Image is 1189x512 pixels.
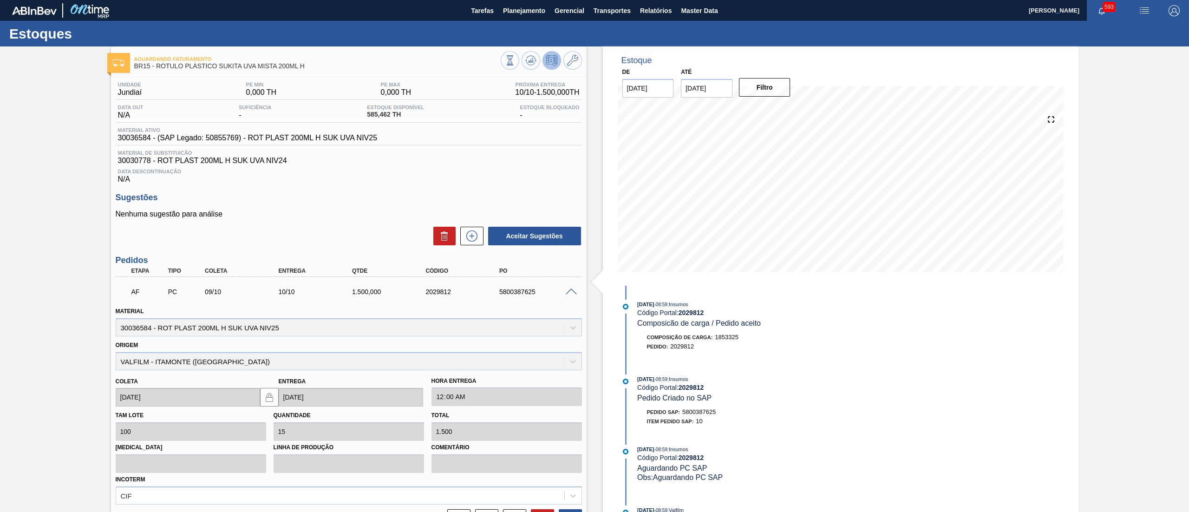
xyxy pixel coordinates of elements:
[279,388,423,407] input: dd/mm/yyyy
[647,409,680,415] span: Pedido SAP:
[647,335,713,340] span: Composição de Carga :
[637,302,654,307] span: [DATE]
[131,288,167,295] p: AF
[640,5,672,16] span: Relatórios
[118,134,378,142] span: 30036584 - (SAP Legado: 50855769) - ROT PLAST 200ML H SUK UVA NIV25
[647,344,668,349] span: Pedido :
[563,51,582,70] button: Ir ao Master Data / Geral
[501,51,519,70] button: Visão Geral dos Estoques
[279,378,306,385] label: Entrega
[679,454,704,461] strong: 2029812
[118,150,580,156] span: Material de Substituição
[555,5,584,16] span: Gerencial
[637,309,858,316] div: Código Portal:
[637,376,654,382] span: [DATE]
[116,441,266,454] label: [MEDICAL_DATA]
[488,227,581,245] button: Aceitar Sugestões
[129,282,169,302] div: Aguardando Faturamento
[381,88,412,97] span: 0,000 TH
[350,268,434,274] div: Qtde
[1087,4,1117,17] button: Notificações
[423,288,507,295] div: 2029812
[715,334,738,341] span: 1853325
[166,268,206,274] div: Tipo
[622,79,674,98] input: dd/mm/yyyy
[276,288,360,295] div: 10/10/2025
[637,384,858,391] div: Código Portal:
[516,82,580,87] span: Próxima Entrega
[121,492,132,499] div: CIF
[134,63,501,70] span: BR15 - RÓTULO PLÁSTICO SUKITA UVA MISTA 200ML H
[129,268,169,274] div: Etapa
[654,377,667,382] span: - 08:59
[423,268,507,274] div: Código
[246,82,277,87] span: PE MIN
[431,441,582,454] label: Comentário
[367,105,424,110] span: Estoque Disponível
[503,5,545,16] span: Planejamento
[116,342,138,348] label: Origem
[654,302,667,307] span: - 08:59
[246,88,277,97] span: 0,000 TH
[203,288,287,295] div: 09/10/2025
[637,446,654,452] span: [DATE]
[118,88,142,97] span: Jundiaí
[116,210,582,218] p: Nenhuma sugestão para análise
[113,59,124,66] img: Ícone
[429,227,456,245] div: Excluir Sugestões
[431,374,582,388] label: Hora Entrega
[116,476,145,483] label: Incoterm
[260,388,279,407] button: locked
[118,157,580,165] span: 30030778 - ROT PLAST 200ML H SUK UVA NIV24
[667,446,688,452] span: : Insumos
[637,473,723,481] span: Obs: Aguardando PC SAP
[116,193,582,203] h3: Sugestões
[483,226,582,246] div: Aceitar Sugestões
[637,319,761,327] span: Composicão de carga / Pedido aceito
[431,412,450,419] label: Total
[517,105,581,119] div: -
[12,7,57,15] img: TNhmsLtSVTkK8tSr43FrP2fwEKptu5GPRR3wAAAABJRU5ErkJggg==
[594,5,631,16] span: Transportes
[236,105,274,119] div: -
[637,464,707,472] span: Aguardando PC SAP
[116,165,582,184] div: N/A
[681,69,692,75] label: Até
[623,304,628,309] img: atual
[654,447,667,452] span: - 08:59
[350,288,434,295] div: 1.500,000
[679,309,704,316] strong: 2029812
[667,376,688,382] span: : Insumos
[679,384,704,391] strong: 2029812
[497,288,581,295] div: 5800387625
[118,82,142,87] span: Unidade
[621,56,652,66] div: Estoque
[520,105,579,110] span: Estoque Bloqueado
[166,288,206,295] div: Pedido de Compra
[471,5,494,16] span: Tarefas
[239,105,271,110] span: Suficiência
[681,79,732,98] input: dd/mm/yyyy
[116,256,582,265] h3: Pedidos
[682,408,716,415] span: 5800387625
[276,268,360,274] div: Entrega
[9,28,174,39] h1: Estoques
[118,169,580,174] span: Data Descontinuação
[637,394,712,402] span: Pedido Criado no SAP
[264,392,275,403] img: locked
[116,388,260,407] input: dd/mm/yyyy
[516,88,580,97] span: 10/10 - 1.500,000 TH
[739,78,790,97] button: Filtro
[203,268,287,274] div: Coleta
[667,302,688,307] span: : Insumos
[274,412,311,419] label: Quantidade
[367,111,424,118] span: 585,462 TH
[670,343,694,350] span: 2029812
[542,51,561,70] button: Desprogramar Estoque
[116,105,146,119] div: N/A
[116,412,144,419] label: Tam lote
[696,418,702,425] span: 10
[118,105,144,110] span: Data out
[622,69,630,75] label: De
[522,51,540,70] button: Atualizar Gráfico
